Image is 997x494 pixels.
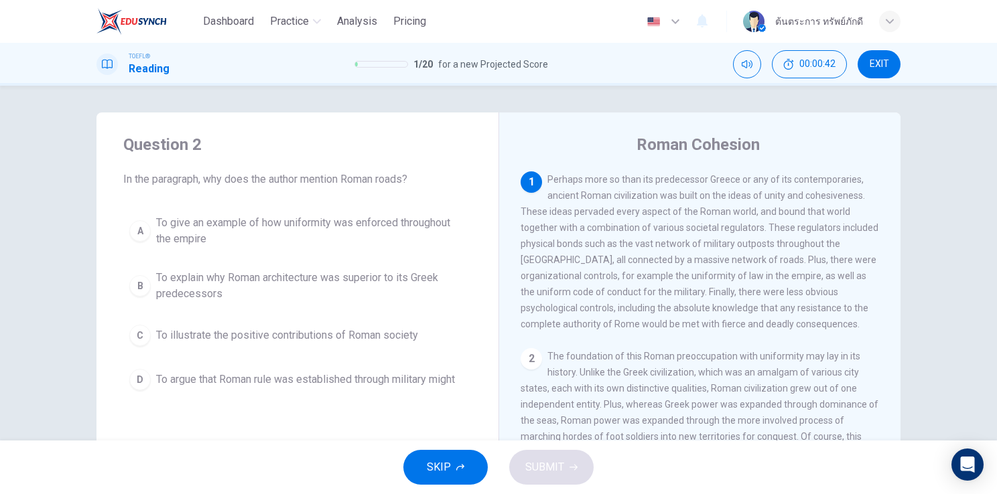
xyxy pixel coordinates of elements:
div: C [129,325,151,346]
button: Pricing [388,9,431,33]
h4: Roman Cohesion [637,134,760,155]
span: EXIT [870,59,889,70]
div: A [129,220,151,242]
div: Mute [733,50,761,78]
img: EduSynch logo [96,8,167,35]
div: Open Intercom Messenger [951,448,984,481]
h4: Question 2 [123,134,472,155]
span: To argue that Roman rule was established through military might [156,372,455,388]
div: 2 [521,348,542,369]
img: en [645,17,662,27]
button: 00:00:42 [772,50,847,78]
span: Analysis [337,13,377,29]
div: ต้นตระการ ทรัพย์ภักดี [775,13,863,29]
span: To illustrate the positive contributions of Roman society [156,327,418,343]
div: D [129,369,151,390]
div: B [129,275,151,297]
span: In the paragraph, why does the author mention Roman roads? [123,171,472,187]
button: Analysis [332,9,383,33]
span: for a new Projected Score [438,56,548,72]
button: Practice [265,9,326,33]
span: SKIP [427,458,451,477]
span: To give an example of how uniformity was enforced throughout the empire [156,215,466,247]
span: TOEFL® [129,52,150,61]
button: BTo explain why Roman architecture was superior to its Greek predecessors [123,264,472,308]
button: CTo illustrate the positive contributions of Roman society [123,319,472,352]
div: 1 [521,171,542,193]
a: EduSynch logo [96,8,198,35]
button: ATo give an example of how uniformity was enforced throughout the empire [123,209,472,253]
button: DTo argue that Roman rule was established through military might [123,363,472,396]
span: Practice [270,13,309,29]
h1: Reading [129,61,170,77]
button: SKIP [403,450,488,485]
span: Dashboard [203,13,254,29]
span: 00:00:42 [799,59,836,70]
span: Perhaps more so than its predecessor Greece or any of its contemporaries, ancient Roman civilizat... [521,174,878,329]
span: Pricing [393,13,426,29]
div: Hide [772,50,847,78]
button: Dashboard [198,9,259,33]
span: 1 / 20 [413,56,433,72]
img: Profile picture [743,11,765,32]
span: To explain why Roman architecture was superior to its Greek predecessors [156,270,466,302]
button: EXIT [858,50,901,78]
